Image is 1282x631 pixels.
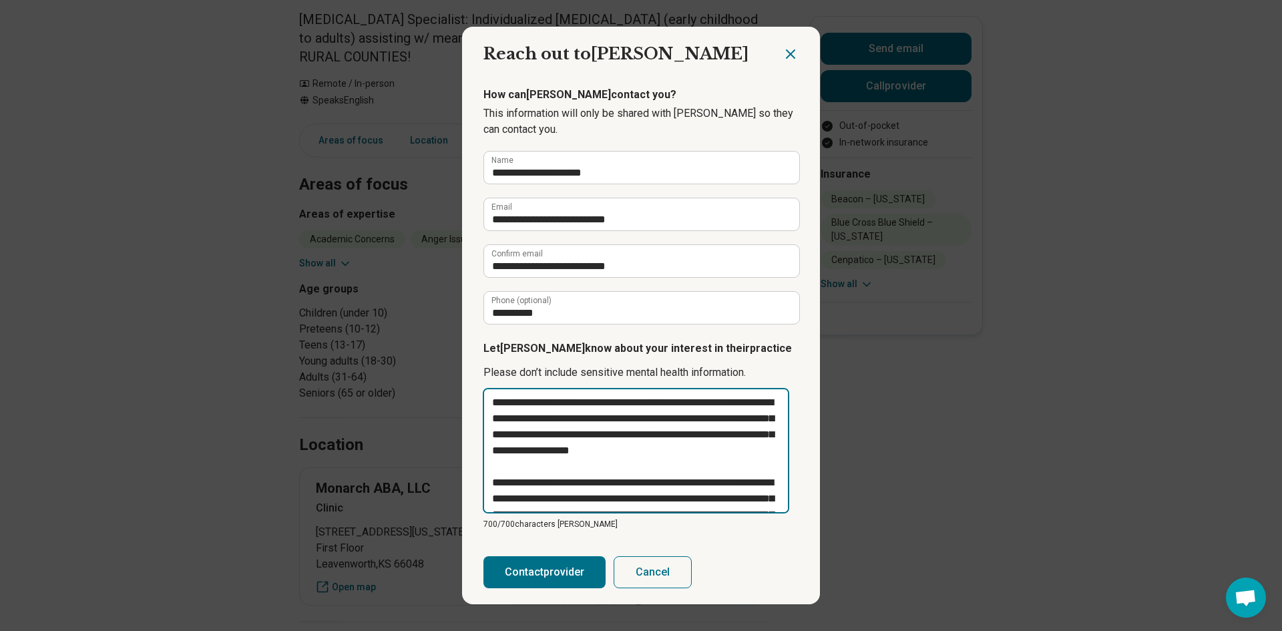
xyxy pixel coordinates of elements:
p: This information will only be shared with [PERSON_NAME] so they can contact you. [483,106,799,138]
p: Please don’t include sensitive mental health information. [483,365,799,381]
p: How can [PERSON_NAME] contact you? [483,87,799,103]
label: Confirm email [491,250,543,258]
button: Cancel [614,556,692,588]
button: Contactprovider [483,556,606,588]
label: Email [491,203,512,211]
label: Name [491,156,513,164]
p: Let [PERSON_NAME] know about your interest in their practice [483,341,799,357]
span: Reach out to [PERSON_NAME] [483,44,749,63]
label: Phone (optional) [491,296,552,304]
p: 700/ 700 characters [PERSON_NAME] [483,518,799,530]
button: Close dialog [783,46,799,62]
